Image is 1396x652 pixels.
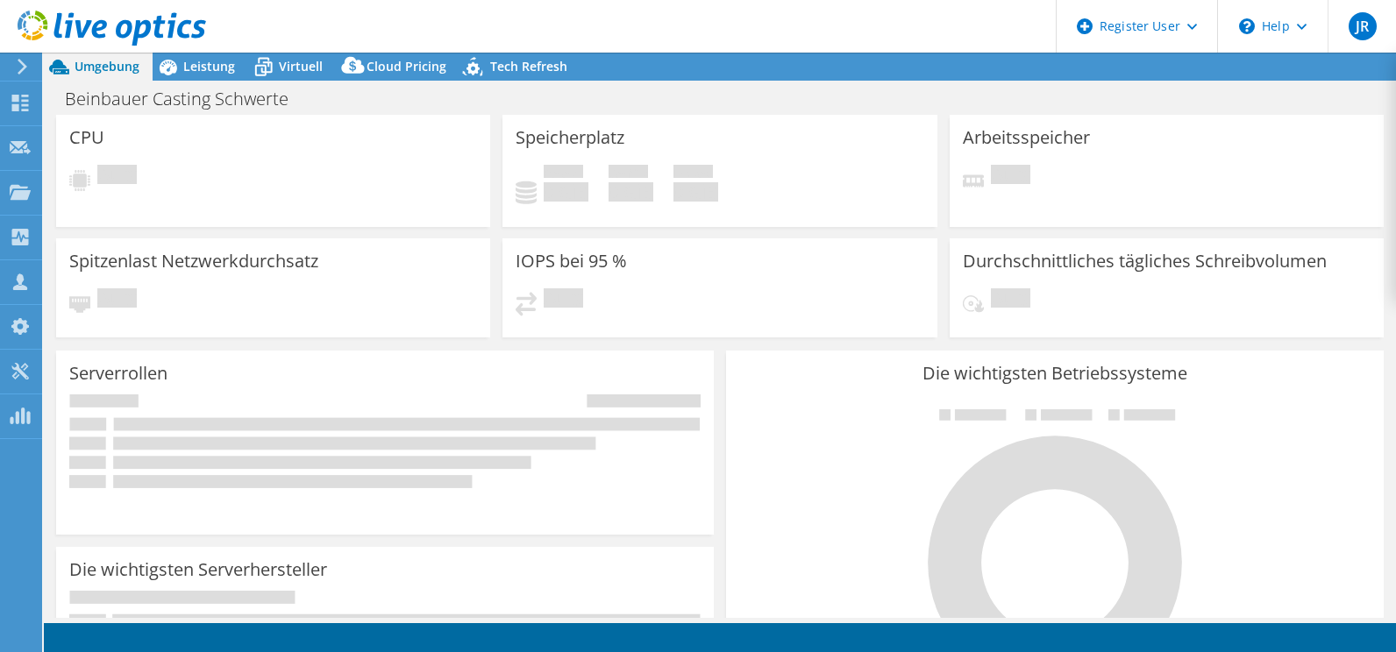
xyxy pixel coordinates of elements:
span: Belegt [544,165,583,182]
span: Ausstehend [97,165,137,188]
h3: Spitzenlast Netzwerkdurchsatz [69,252,318,271]
h3: Arbeitsspeicher [963,128,1090,147]
span: Insgesamt [673,165,713,182]
h4: 0 GiB [544,182,588,202]
h1: Beinbauer Casting Schwerte [57,89,316,109]
h4: 0 GiB [673,182,718,202]
span: Umgebung [75,58,139,74]
h3: IOPS bei 95 % [516,252,627,271]
h3: Speicherplatz [516,128,624,147]
h4: 0 GiB [609,182,653,202]
svg: \n [1239,18,1255,34]
span: Cloud Pricing [367,58,446,74]
span: Tech Refresh [490,58,567,74]
h3: Die wichtigsten Serverhersteller [69,560,327,579]
h3: Durchschnittliches tägliches Schreibvolumen [963,252,1327,271]
span: JR [1349,12,1377,40]
h3: CPU [69,128,104,147]
span: Ausstehend [97,288,137,312]
span: Virtuell [279,58,323,74]
span: Ausstehend [544,288,583,312]
span: Verfügbar [609,165,648,182]
span: Ausstehend [991,288,1030,312]
span: Ausstehend [991,165,1030,188]
h3: Die wichtigsten Betriebssysteme [739,364,1371,383]
span: Leistung [183,58,235,74]
h3: Serverrollen [69,364,167,383]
